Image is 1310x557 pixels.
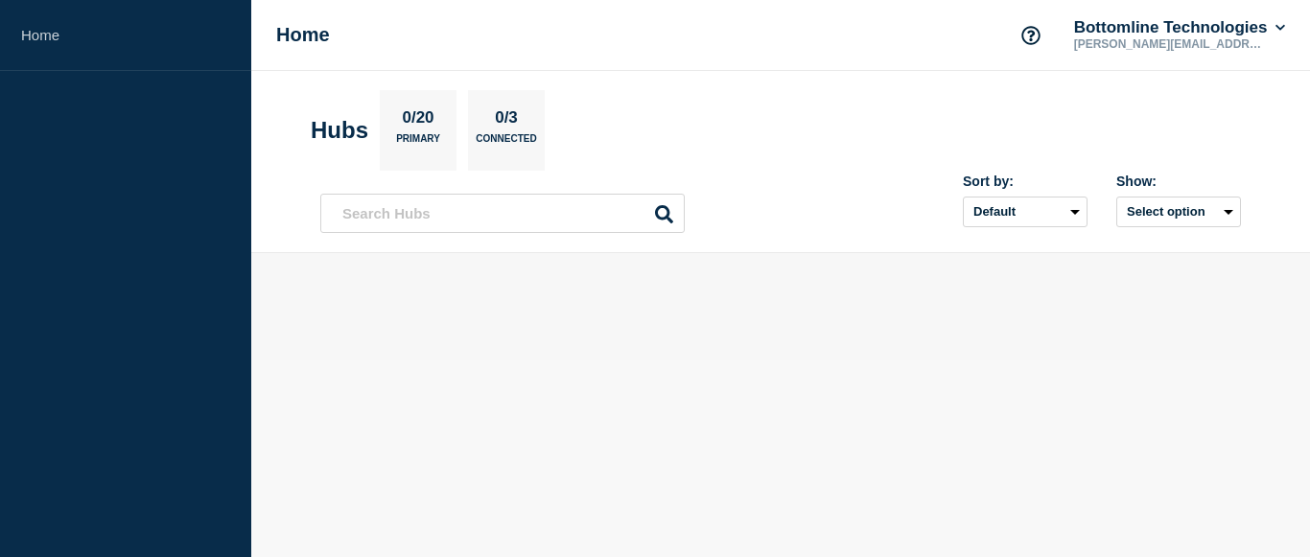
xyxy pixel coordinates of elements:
div: Show: [1116,174,1241,189]
input: Search Hubs [320,194,685,233]
p: [PERSON_NAME][EMAIL_ADDRESS][PERSON_NAME][DOMAIN_NAME] [1070,37,1270,51]
h2: Hubs [311,117,368,144]
p: Connected [476,133,536,153]
button: Bottomline Technologies [1070,18,1289,37]
select: Sort by [963,197,1088,227]
p: 0/20 [395,108,441,133]
p: 0/3 [488,108,526,133]
button: Select option [1116,197,1241,227]
p: Primary [396,133,440,153]
div: Sort by: [963,174,1088,189]
h1: Home [276,24,330,46]
button: Support [1011,15,1051,56]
